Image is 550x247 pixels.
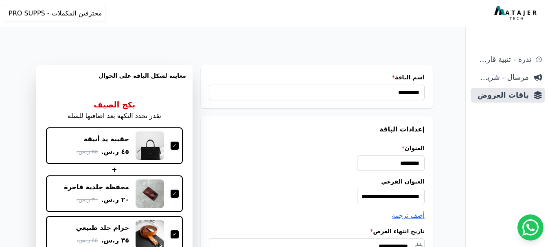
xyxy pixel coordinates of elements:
[209,144,425,152] label: العنوان
[209,125,425,134] h3: إعدادات الباقة
[84,135,129,144] div: حقيبة يد أنيقة
[136,131,164,160] img: حقيبة يد أنيقة
[101,147,129,157] span: ٤٥ ر.س.
[46,165,183,175] div: +
[77,195,98,204] span: ٣٠ ر.س.
[64,183,129,192] div: محفظة جلدية فاخرة
[5,5,105,22] button: محترفين المكملات - PRO SUPPS
[392,212,425,219] span: أضف ترجمة
[9,9,102,18] span: محترفين المكملات - PRO SUPPS
[77,147,98,156] span: ٥٥ ر.س.
[43,72,186,90] h3: معاينة لشكل الباقة على الجوال
[474,72,529,83] span: مرسال - شريط دعاية
[474,54,531,65] span: ندرة - تنبية قارب علي النفاذ
[101,195,129,205] span: ٢٠ ر.س.
[209,177,425,186] label: العنوان الفرعي
[101,236,129,245] span: ٣٥ ر.س.
[76,223,129,232] div: حزام جلد طبيعي
[77,236,98,245] span: ٤٥ ر.س.
[136,179,164,208] img: محفظة جلدية فاخرة
[209,73,425,81] label: اسم الباقة
[46,111,183,121] p: تقدر تحدد النكهة بعد اضافتها للسلة
[209,227,425,235] label: تاريخ انتهاء العرض
[392,211,425,221] button: أضف ترجمة
[474,90,529,101] span: باقات العروض
[494,6,539,21] img: MatajerTech Logo
[46,99,183,111] h3: بكج الصيف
